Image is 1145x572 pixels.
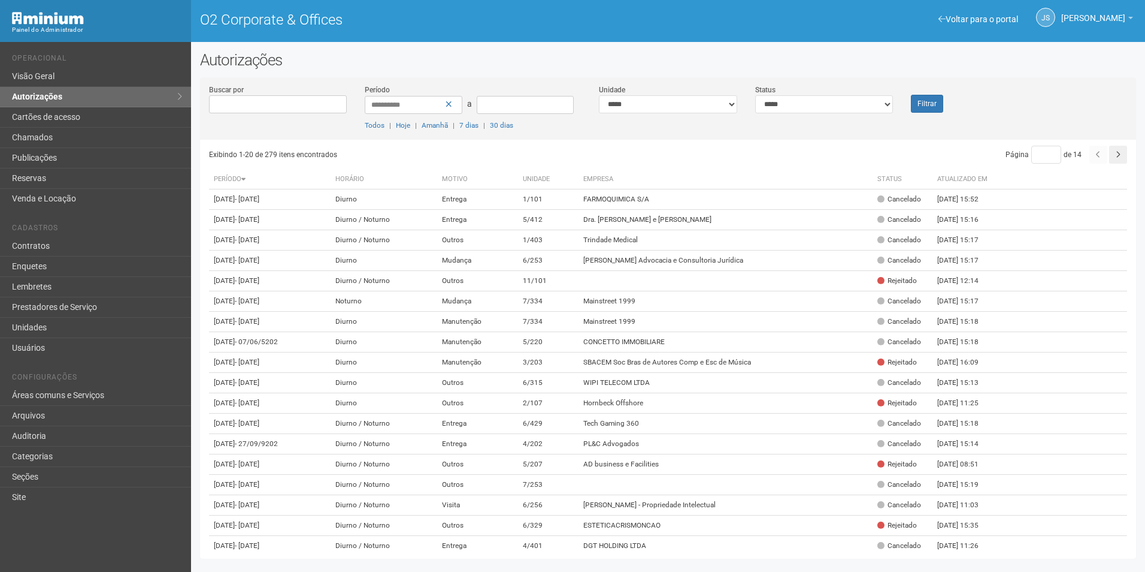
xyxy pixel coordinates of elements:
[932,516,998,536] td: [DATE] 15:35
[483,121,485,130] span: |
[331,434,437,454] td: Diurno / Noturno
[932,536,998,556] td: [DATE] 11:26
[932,475,998,495] td: [DATE] 15:19
[209,414,331,434] td: [DATE]
[1061,2,1125,23] span: Jeferson Souza
[209,189,331,210] td: [DATE]
[12,25,182,35] div: Painel do Administrador
[200,12,659,28] h1: O2 Corporate & Offices
[467,99,472,109] span: a
[235,480,259,489] span: - [DATE]
[437,353,519,373] td: Manutenção
[200,51,1136,69] h2: Autorizações
[437,516,519,536] td: Outros
[1036,8,1055,27] a: JS
[209,291,331,312] td: [DATE]
[932,434,998,454] td: [DATE] 15:14
[437,271,519,291] td: Outros
[932,170,998,189] th: Atualizado em
[235,439,278,448] span: - 27/09/9202
[932,312,998,332] td: [DATE] 15:18
[932,291,998,312] td: [DATE] 15:17
[235,215,259,224] span: - [DATE]
[331,414,437,434] td: Diurno / Noturno
[877,541,921,551] div: Cancelado
[331,312,437,332] td: Diurno
[877,520,917,531] div: Rejeitado
[518,170,578,189] th: Unidade
[938,14,1018,24] a: Voltar para o portal
[235,236,259,244] span: - [DATE]
[235,358,259,366] span: - [DATE]
[235,521,259,529] span: - [DATE]
[235,317,259,326] span: - [DATE]
[235,501,259,509] span: - [DATE]
[932,251,998,271] td: [DATE] 15:17
[437,189,519,210] td: Entrega
[578,414,872,434] td: Tech Gaming 360
[518,291,578,312] td: 7/334
[209,393,331,414] td: [DATE]
[911,95,943,113] button: Filtrar
[437,495,519,516] td: Visita
[877,317,921,327] div: Cancelado
[578,210,872,230] td: Dra. [PERSON_NAME] e [PERSON_NAME]
[235,195,259,203] span: - [DATE]
[1005,150,1082,159] span: Página de 14
[518,454,578,475] td: 5/207
[437,210,519,230] td: Entrega
[209,85,244,95] label: Buscar por
[578,291,872,312] td: Mainstreet 1999
[518,271,578,291] td: 11/101
[365,85,390,95] label: Período
[877,419,921,429] div: Cancelado
[578,495,872,516] td: [PERSON_NAME] - Propriedade Intelectual
[209,170,331,189] th: Período
[235,297,259,305] span: - [DATE]
[578,536,872,556] td: DGT HOLDING LTDA
[518,536,578,556] td: 4/401
[1061,15,1133,25] a: [PERSON_NAME]
[877,459,917,469] div: Rejeitado
[877,439,921,449] div: Cancelado
[12,224,182,236] li: Cadastros
[331,291,437,312] td: Noturno
[518,373,578,393] td: 6/315
[453,121,455,130] span: |
[209,332,331,353] td: [DATE]
[932,454,998,475] td: [DATE] 08:51
[331,332,437,353] td: Diurno
[518,189,578,210] td: 1/101
[518,230,578,251] td: 1/403
[389,121,391,130] span: |
[518,210,578,230] td: 5/412
[331,373,437,393] td: Diurno
[209,271,331,291] td: [DATE]
[877,357,917,368] div: Rejeitado
[437,230,519,251] td: Outros
[518,251,578,271] td: 6/253
[932,414,998,434] td: [DATE] 15:18
[331,189,437,210] td: Diurno
[437,536,519,556] td: Entrega
[877,296,921,306] div: Cancelado
[331,516,437,536] td: Diurno / Noturno
[578,434,872,454] td: PL&C Advogados
[437,414,519,434] td: Entrega
[12,54,182,67] li: Operacional
[932,373,998,393] td: [DATE] 15:13
[877,194,921,204] div: Cancelado
[877,337,921,347] div: Cancelado
[209,536,331,556] td: [DATE]
[437,312,519,332] td: Manutenção
[209,434,331,454] td: [DATE]
[209,312,331,332] td: [DATE]
[235,460,259,468] span: - [DATE]
[235,419,259,428] span: - [DATE]
[235,276,259,285] span: - [DATE]
[12,12,84,25] img: Minium
[490,121,513,130] a: 30 dias
[331,170,437,189] th: Horário
[209,353,331,373] td: [DATE]
[459,121,478,130] a: 7 dias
